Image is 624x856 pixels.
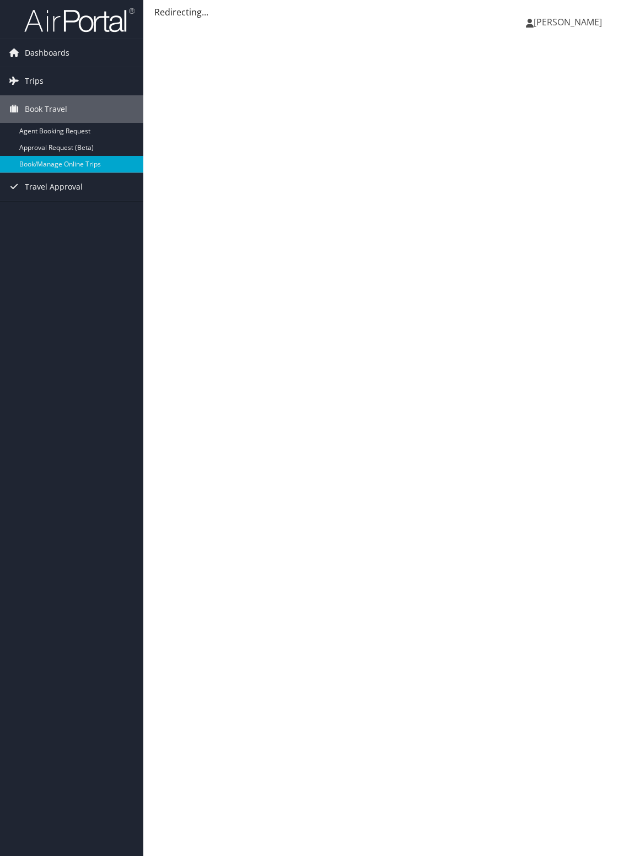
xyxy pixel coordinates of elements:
span: Trips [25,67,44,95]
a: [PERSON_NAME] [526,6,613,39]
div: Redirecting... [154,6,613,19]
span: Travel Approval [25,173,83,201]
span: Book Travel [25,95,67,123]
img: airportal-logo.png [24,7,135,33]
span: Dashboards [25,39,69,67]
span: [PERSON_NAME] [534,16,602,28]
